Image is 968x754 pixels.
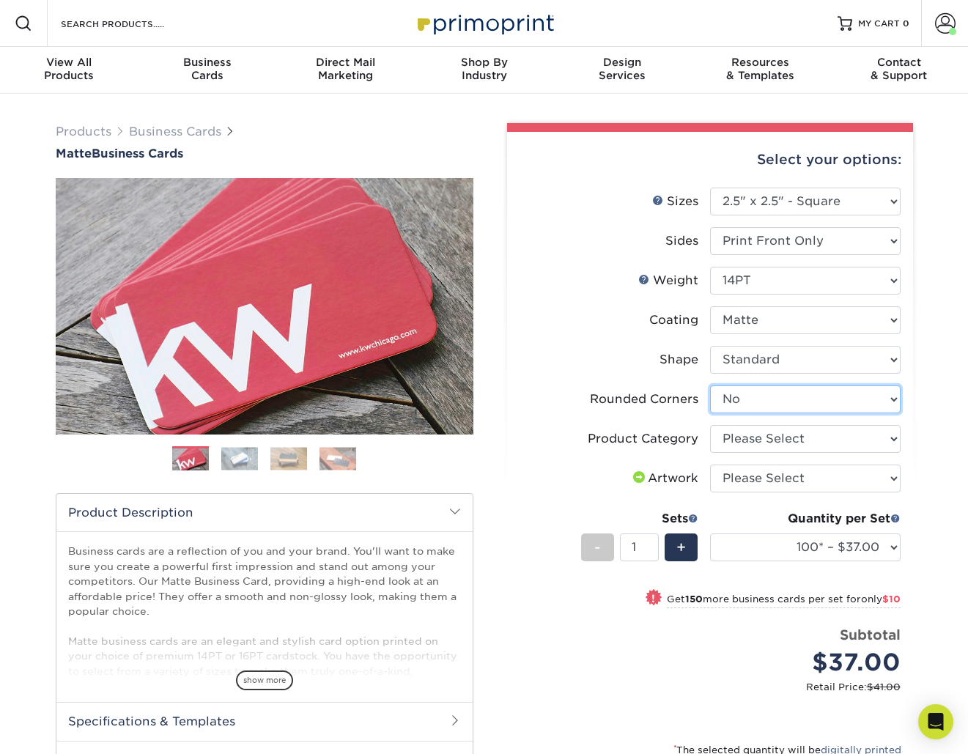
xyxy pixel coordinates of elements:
[588,430,698,448] div: Product Category
[692,56,830,82] div: & Templates
[903,18,909,29] span: 0
[721,645,901,680] div: $37.00
[56,147,92,160] span: Matte
[630,470,698,487] div: Artwork
[830,47,968,94] a: Contact& Support
[581,510,698,528] div: Sets
[665,232,698,250] div: Sides
[531,680,901,694] small: Retail Price:
[221,447,258,470] img: Business Cards 02
[840,627,901,643] strong: Subtotal
[236,670,293,690] span: show more
[660,351,698,369] div: Shape
[858,18,900,30] span: MY CART
[276,56,415,69] span: Direct Mail
[68,544,461,753] p: Business cards are a reflection of you and your brand. You'll want to make sure you create a powe...
[415,56,553,82] div: Industry
[276,56,415,82] div: Marketing
[270,447,307,470] img: Business Cards 03
[56,125,111,138] a: Products
[918,704,953,739] div: Open Intercom Messenger
[138,56,277,69] span: Business
[411,7,558,39] img: Primoprint
[867,681,901,692] span: $41.00
[676,536,686,558] span: +
[830,56,968,69] span: Contact
[652,193,698,210] div: Sizes
[830,56,968,82] div: & Support
[56,147,473,160] h1: Business Cards
[553,56,692,82] div: Services
[415,56,553,69] span: Shop By
[553,56,692,69] span: Design
[138,56,277,82] div: Cards
[138,47,277,94] a: BusinessCards
[59,15,202,32] input: SEARCH PRODUCTS.....
[415,47,553,94] a: Shop ByIndustry
[861,594,901,605] span: only
[692,56,830,69] span: Resources
[172,441,209,478] img: Business Cards 01
[56,494,473,531] h2: Product Description
[276,47,415,94] a: Direct MailMarketing
[638,272,698,289] div: Weight
[590,391,698,408] div: Rounded Corners
[882,594,901,605] span: $10
[129,125,221,138] a: Business Cards
[319,447,356,470] img: Business Cards 04
[56,147,473,160] a: MatteBusiness Cards
[710,510,901,528] div: Quantity per Set
[519,132,901,188] div: Select your options:
[667,594,901,608] small: Get more business cards per set for
[594,536,601,558] span: -
[56,97,473,515] img: Matte 01
[685,594,703,605] strong: 150
[692,47,830,94] a: Resources& Templates
[649,311,698,329] div: Coating
[56,702,473,740] h2: Specifications & Templates
[651,591,655,606] span: !
[553,47,692,94] a: DesignServices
